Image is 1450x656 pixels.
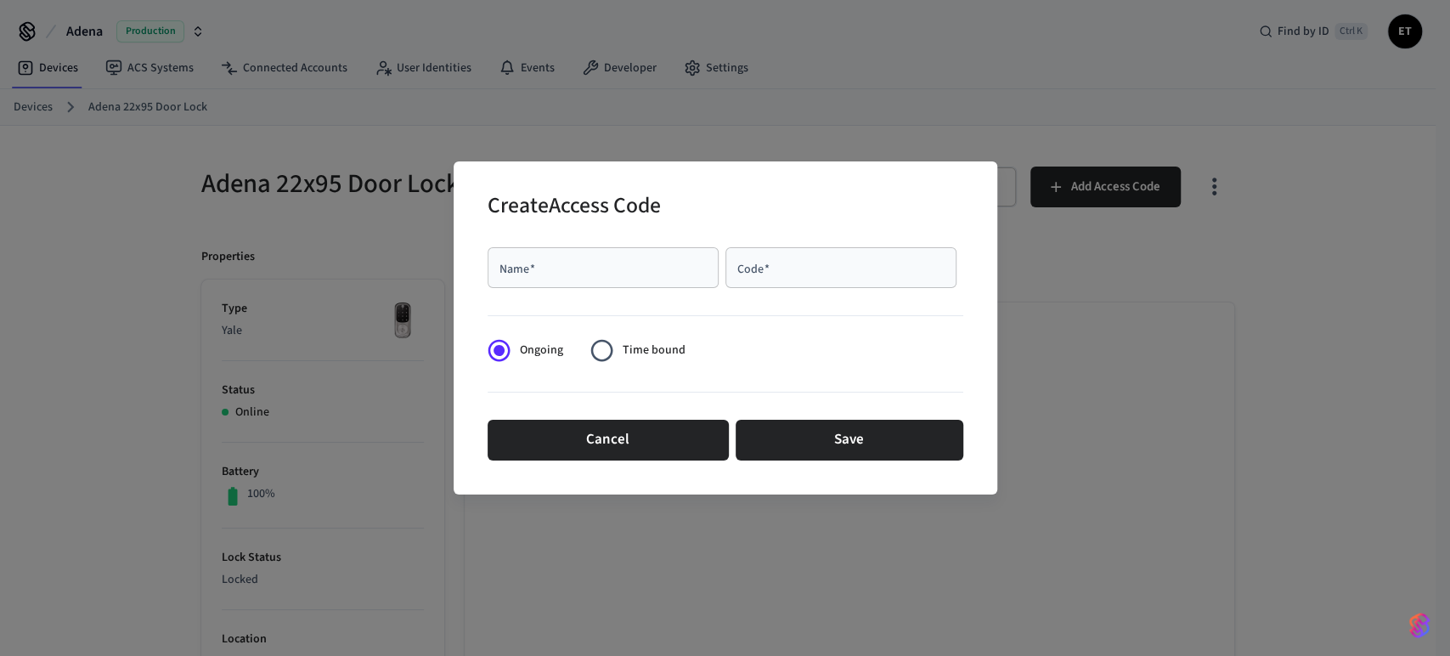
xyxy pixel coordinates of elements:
button: Save [736,420,963,461]
button: Cancel [488,420,729,461]
img: SeamLogoGradient.69752ec5.svg [1409,612,1430,639]
span: Ongoing [520,342,563,359]
span: Time bound [623,342,686,359]
h2: Create Access Code [488,182,661,234]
